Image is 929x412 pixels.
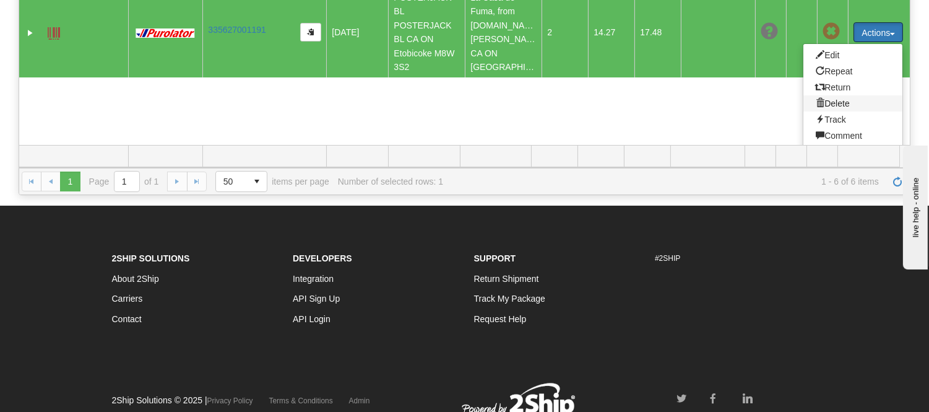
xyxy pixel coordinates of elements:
[474,253,516,263] strong: Support
[115,172,139,191] input: Page 1
[208,25,266,35] a: 335627001191
[803,144,902,160] a: Shipment Issues
[134,28,197,38] img: 11 - Purolator
[474,274,539,284] a: Return Shipment
[112,395,253,405] span: 2Ship Solutions © 2025 |
[223,175,240,188] span: 50
[474,314,527,324] a: Request Help
[803,95,902,112] a: Delete shipment
[293,274,334,284] a: Integration
[207,397,253,405] a: Privacy Policy
[338,177,443,186] div: Number of selected rows: 1
[293,294,340,304] a: API Sign Up
[300,23,321,42] button: Copy to clipboard
[112,314,142,324] a: Contact
[247,172,267,191] span: select
[761,23,778,40] span: Unknown
[803,63,902,79] a: Repeat
[269,397,333,405] a: Terms & Conditions
[803,112,902,128] a: Track
[112,274,159,284] a: About 2Ship
[452,177,879,186] span: 1 - 6 of 6 items
[112,294,143,304] a: Carriers
[823,23,840,40] span: Pickup Not Assigned
[349,397,370,405] a: Admin
[888,172,907,191] a: Refresh
[474,294,545,304] a: Track My Package
[655,255,818,263] h6: #2SHIP
[803,128,902,144] a: Comment
[853,22,903,42] button: Actions
[215,171,267,192] span: Page sizes drop down
[60,172,80,191] span: Page 1
[215,171,329,192] span: items per page
[803,79,902,95] a: Return
[24,27,37,39] a: Expand
[112,253,190,263] strong: 2Ship Solutions
[901,142,928,269] iframe: chat widget
[48,22,60,42] a: Label
[293,253,352,263] strong: Developers
[9,11,115,20] div: live help - online
[293,314,331,324] a: API Login
[89,171,159,192] span: Page of 1
[803,47,902,63] a: Edit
